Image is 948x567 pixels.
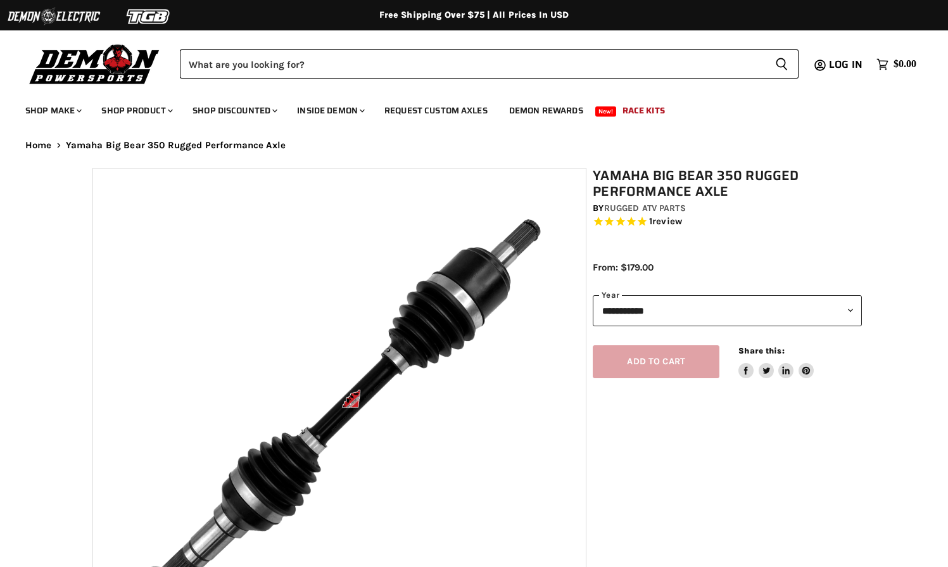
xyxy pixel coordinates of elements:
img: Demon Electric Logo 2 [6,4,101,29]
a: Rugged ATV Parts [604,203,686,213]
a: Shop Make [16,98,89,124]
div: by [593,201,862,215]
span: 1 reviews [649,216,682,227]
span: Share this: [738,346,784,355]
a: $0.00 [870,55,923,73]
input: Search [180,49,765,79]
a: Log in [823,59,870,70]
a: Inside Demon [288,98,372,124]
span: Log in [829,56,863,72]
span: Yamaha Big Bear 350 Rugged Performance Axle [66,140,286,151]
ul: Main menu [16,92,913,124]
span: Rated 5.0 out of 5 stars 1 reviews [593,215,862,229]
h1: Yamaha Big Bear 350 Rugged Performance Axle [593,168,862,200]
form: Product [180,49,799,79]
a: Demon Rewards [500,98,593,124]
img: TGB Logo 2 [101,4,196,29]
span: From: $179.00 [593,262,654,273]
select: year [593,295,862,326]
span: New! [595,106,617,117]
img: Demon Powersports [25,41,164,86]
a: Race Kits [613,98,674,124]
span: review [652,216,682,227]
span: $0.00 [894,58,916,70]
a: Home [25,140,52,151]
a: Request Custom Axles [375,98,497,124]
a: Shop Product [92,98,180,124]
a: Shop Discounted [183,98,285,124]
button: Search [765,49,799,79]
aside: Share this: [738,345,814,379]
